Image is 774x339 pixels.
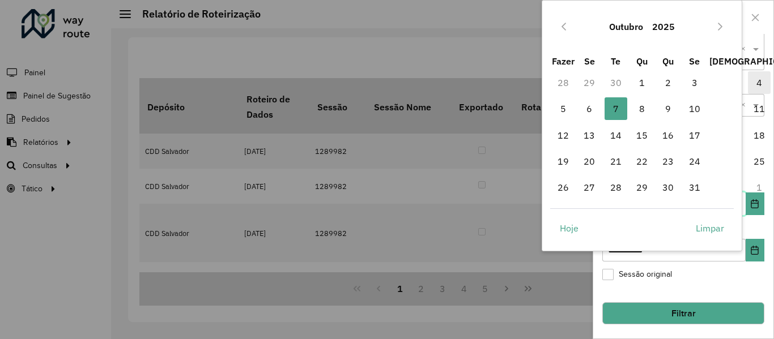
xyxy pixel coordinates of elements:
font: 20 [584,156,595,167]
font: 4 [756,77,762,88]
font: Te [611,55,620,67]
font: 2025 [652,21,675,32]
td: 28 [550,70,576,96]
font: 22 [636,156,648,167]
font: 21 [610,156,622,167]
font: 17 [689,130,700,141]
td: 24 [682,148,708,174]
font: 6 [586,103,592,114]
td: 14 [602,122,628,148]
td: 5 [550,96,576,122]
font: 11 [754,103,765,114]
td: 15 [629,122,655,148]
font: 29 [636,182,648,193]
font: Se [689,55,700,67]
td: 12 [550,122,576,148]
button: Escolha a data [746,239,764,261]
td: 30 [602,70,628,96]
font: 8 [639,103,645,114]
td: 10 [682,96,708,122]
button: Escolha o mês [605,13,648,40]
span: Clear all [741,42,750,56]
font: Hoje [560,222,579,234]
td: 16 [655,122,681,148]
font: 26 [558,182,569,193]
td: 6 [576,96,602,122]
font: Filtrar [671,308,696,318]
font: Qu [636,55,648,67]
font: 28 [610,182,622,193]
font: 13 [584,130,595,141]
font: 30 [662,182,674,193]
font: 10 [689,103,700,114]
font: 27 [584,182,595,193]
font: 19 [558,156,569,167]
td: 13 [576,122,602,148]
font: 9 [665,103,671,114]
font: 14 [610,130,622,141]
button: Mês anterior [555,18,573,36]
font: 18 [754,130,765,141]
font: 15 [636,130,648,141]
td: 29 [576,70,602,96]
button: Escolha o ano [648,13,679,40]
td: 23 [655,148,681,174]
td: 8 [629,96,655,122]
td: 21 [602,148,628,174]
font: Fazer [552,55,575,67]
td: 30 [655,174,681,200]
button: Limpar [686,217,734,239]
td: 19 [550,148,576,174]
td: 31 [682,174,708,200]
td: 9 [655,96,681,122]
button: Próximo mês [711,18,729,36]
font: 12 [558,130,569,141]
button: Escolha a data [746,192,764,215]
font: Outubro [609,21,643,32]
td: 22 [629,148,655,174]
td: 17 [682,122,708,148]
button: Hoje [550,217,588,239]
font: Sessão original [619,270,672,278]
td: 20 [576,148,602,174]
font: 2 [665,77,671,88]
td: 3 [682,70,708,96]
font: Limpar [696,222,724,234]
font: Se [584,55,595,67]
td: 28 [602,174,628,200]
td: 2 [655,70,681,96]
td: 7 [602,96,628,122]
font: 24 [689,156,700,167]
button: Filtrar [602,302,764,325]
td: 27 [576,174,602,200]
font: 5 [560,103,566,114]
td: 29 [629,174,655,200]
font: 7 [613,103,619,114]
font: 31 [689,182,700,193]
font: 16 [662,130,674,141]
td: 1 [629,70,655,96]
font: 1 [639,77,645,88]
font: 3 [692,77,698,88]
font: Qu [662,55,674,67]
font: 23 [662,156,674,167]
font: 25 [754,156,765,167]
td: 26 [550,174,576,200]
